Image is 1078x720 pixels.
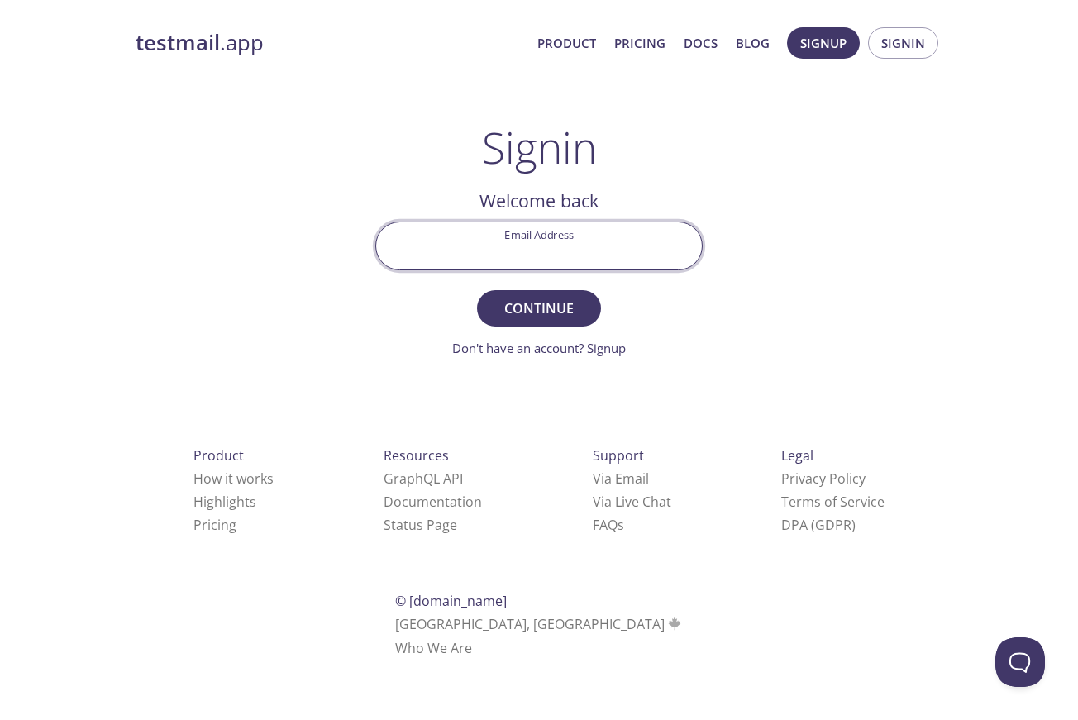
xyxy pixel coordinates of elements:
span: s [618,516,624,534]
span: © [DOMAIN_NAME] [395,592,507,610]
a: Who We Are [395,639,472,657]
a: DPA (GDPR) [781,516,856,534]
a: testmail.app [136,29,524,57]
span: Product [193,446,244,465]
a: Pricing [193,516,236,534]
a: Via Email [593,470,649,488]
span: Resources [384,446,449,465]
a: Product [537,32,596,54]
a: GraphQL API [384,470,463,488]
a: Status Page [384,516,457,534]
span: Signup [800,32,847,54]
button: Signup [787,27,860,59]
a: Documentation [384,493,482,511]
span: [GEOGRAPHIC_DATA], [GEOGRAPHIC_DATA] [395,615,684,633]
button: Continue [477,290,601,327]
a: Terms of Service [781,493,885,511]
h1: Signin [482,122,597,172]
span: Continue [495,297,583,320]
span: Support [593,446,644,465]
a: Privacy Policy [781,470,866,488]
a: Blog [736,32,770,54]
strong: testmail [136,28,220,57]
a: Via Live Chat [593,493,671,511]
span: Legal [781,446,813,465]
a: FAQ [593,516,624,534]
a: How it works [193,470,274,488]
a: Highlights [193,493,256,511]
a: Pricing [614,32,665,54]
h2: Welcome back [375,187,703,215]
iframe: Help Scout Beacon - Open [995,637,1045,687]
a: Docs [684,32,718,54]
button: Signin [868,27,938,59]
a: Don't have an account? Signup [452,340,626,356]
span: Signin [881,32,925,54]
